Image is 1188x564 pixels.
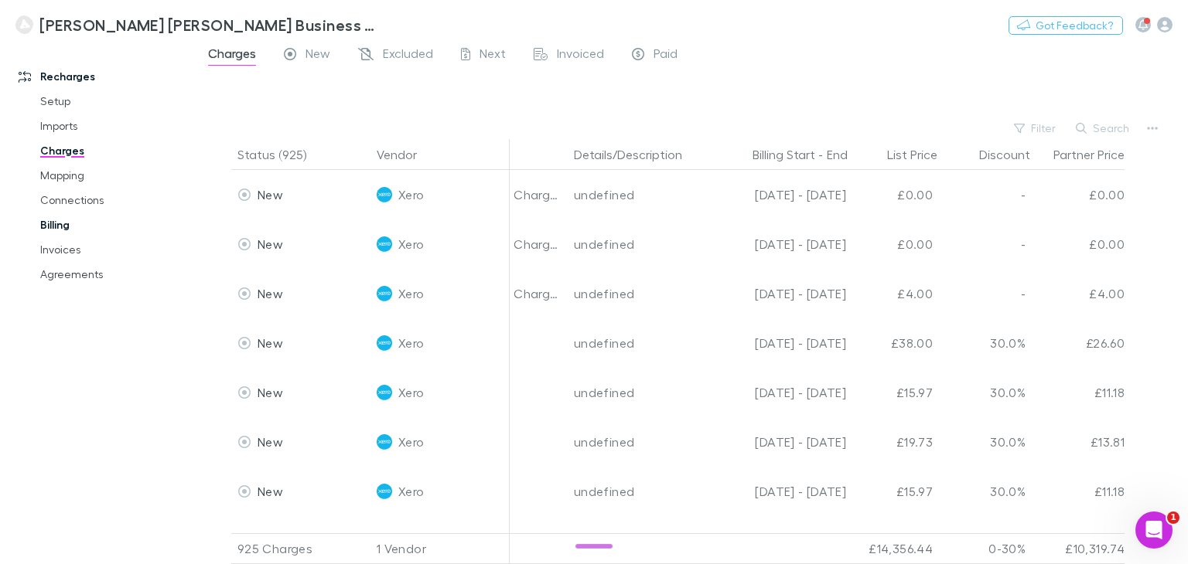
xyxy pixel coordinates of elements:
img: Xero's Logo [377,484,392,499]
span: New [258,187,283,202]
div: undefined [574,417,701,467]
div: [DATE] - [DATE] [713,368,846,417]
button: Vendor [377,139,435,170]
span: Excluded [383,46,433,66]
button: End [827,139,848,170]
span: Xero [398,467,424,516]
div: [DATE] - [DATE] [713,318,846,368]
span: Xero [398,417,424,467]
button: Search [1068,119,1138,138]
div: undefined [574,368,701,417]
span: Next [480,46,506,66]
div: undefined [574,318,701,368]
span: Paid [654,46,678,66]
div: 925 Charges [231,533,370,564]
a: Agreements [25,262,203,287]
button: Got Feedback? [1009,16,1123,35]
div: undefined [574,170,701,219]
div: undefined [574,219,701,269]
div: £11.18 [1032,368,1125,417]
div: undefined [574,467,701,516]
span: Xero [398,368,424,417]
div: 30.0% [939,417,1032,467]
div: - [939,219,1032,269]
div: 30.0% [939,368,1032,417]
button: List Price [887,139,956,170]
span: Invoiced [557,46,604,66]
div: £19.73 [846,417,939,467]
a: Billing [25,212,203,237]
div: [DATE] - [DATE] [713,219,846,269]
img: Xero's Logo [377,286,392,301]
img: Xero's Logo [377,335,392,351]
div: £15.97 [846,368,939,417]
span: Xero [398,219,424,269]
div: 30.0% [939,318,1032,368]
span: New [258,434,283,449]
a: Recharges [3,64,203,89]
div: £10,319.74 [1032,533,1125,564]
div: £0.00 [1032,219,1125,269]
div: £13.81 [1032,417,1125,467]
img: Xero's Logo [377,187,392,202]
span: New [258,335,283,350]
img: Xero's Logo [377,434,392,450]
div: £38.00 [846,318,939,368]
div: 0-30% [939,533,1032,564]
div: £14,356.44 [846,533,939,564]
span: New [306,46,330,66]
a: Setup [25,89,203,114]
div: £0.00 [1032,170,1125,219]
div: [DATE] - [DATE] [713,417,846,467]
div: - [939,170,1032,219]
a: [PERSON_NAME] [PERSON_NAME] Business Advisors and Chartered Accountants [6,6,393,43]
button: Details/Description [574,139,701,170]
div: undefined [574,269,701,318]
a: Invoices [25,237,203,262]
a: Charges [25,138,203,163]
span: New [258,484,283,498]
button: Filter [1006,119,1065,138]
div: - [939,269,1032,318]
button: Partner Price [1053,139,1143,170]
span: Xero [398,318,424,368]
div: £26.60 [1032,318,1125,368]
h3: [PERSON_NAME] [PERSON_NAME] Business Advisors and Chartered Accountants [39,15,384,34]
div: £4.00 [846,269,939,318]
a: Mapping [25,163,203,188]
button: Discount [979,139,1049,170]
img: Xero's Logo [377,385,392,400]
div: £0.00 [846,170,939,219]
div: £11.18 [1032,467,1125,516]
div: £4.00 [1032,269,1125,318]
div: 30.0% [939,467,1032,516]
div: 1 Vendor [370,533,510,564]
span: New [258,236,283,251]
span: New [258,385,283,399]
span: New [258,286,283,301]
span: Xero [398,170,424,219]
span: 1 [1167,511,1179,524]
div: £15.97 [846,467,939,516]
iframe: Intercom live chat [1135,511,1173,549]
div: [DATE] - [DATE] [713,170,846,219]
button: Billing Start [753,139,815,170]
a: Imports [25,114,203,138]
img: Xero's Logo [377,236,392,252]
div: - [713,139,863,170]
div: £0.00 [846,219,939,269]
img: Thorne Widgery Business Advisors and Chartered Accountants's Logo [15,15,33,34]
a: Connections [25,188,203,212]
button: Status (925) [237,139,325,170]
span: Xero [398,269,424,318]
span: Charges [208,46,256,66]
div: [DATE] - [DATE] [713,467,846,516]
div: [DATE] - [DATE] [713,269,846,318]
